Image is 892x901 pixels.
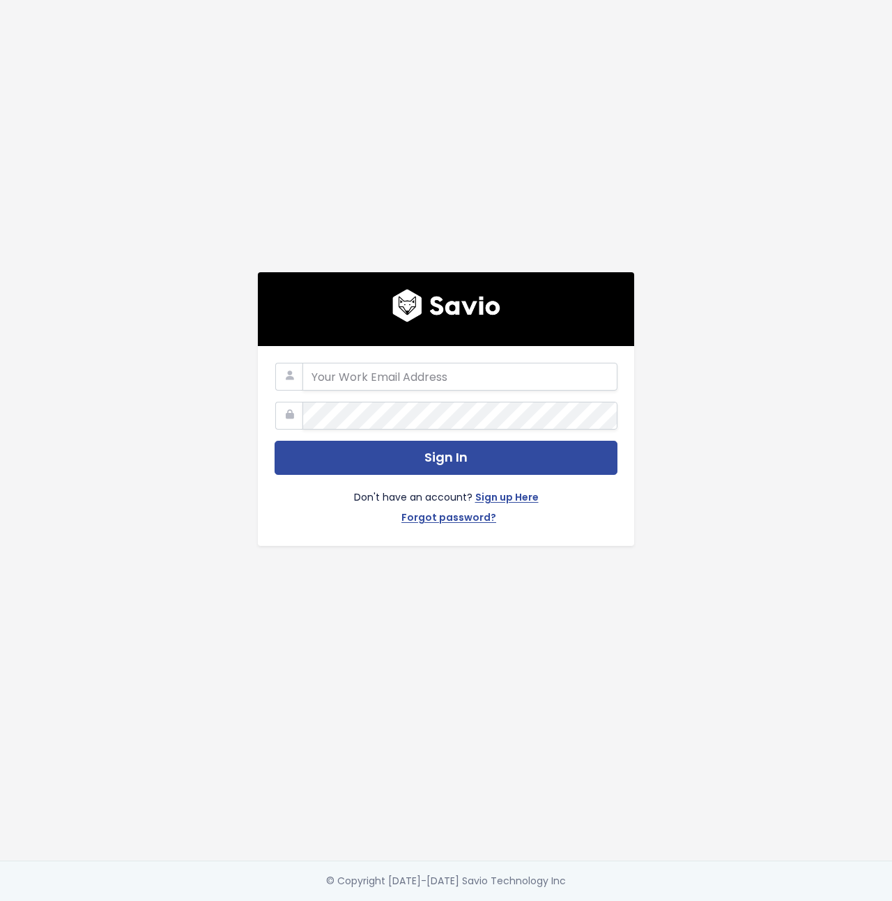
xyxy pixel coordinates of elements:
input: Your Work Email Address [302,363,617,391]
div: Don't have an account? [275,475,617,529]
button: Sign In [275,441,617,475]
a: Forgot password? [401,509,496,529]
img: logo600x187.a314fd40982d.png [392,289,500,322]
div: © Copyright [DATE]-[DATE] Savio Technology Inc [326,872,566,890]
a: Sign up Here [475,489,539,509]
